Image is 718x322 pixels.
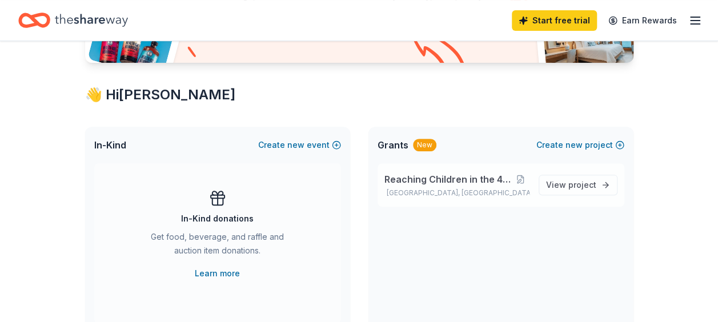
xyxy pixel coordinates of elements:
[536,138,624,152] button: Createnewproject
[258,138,341,152] button: Createnewevent
[18,7,128,34] a: Home
[94,138,126,152] span: In-Kind
[546,178,596,192] span: View
[410,29,467,71] img: Curvy arrow
[384,188,530,198] p: [GEOGRAPHIC_DATA], [GEOGRAPHIC_DATA]
[181,212,254,226] div: In-Kind donations
[565,138,583,152] span: new
[287,138,304,152] span: new
[568,180,596,190] span: project
[140,230,295,262] div: Get food, beverage, and raffle and auction item donations.
[384,172,512,186] span: Reaching Children in the 4-14 Window
[85,86,633,104] div: 👋 Hi [PERSON_NAME]
[512,10,597,31] a: Start free trial
[413,139,436,151] div: New
[378,138,408,152] span: Grants
[601,10,684,31] a: Earn Rewards
[195,267,240,280] a: Learn more
[539,175,617,195] a: View project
